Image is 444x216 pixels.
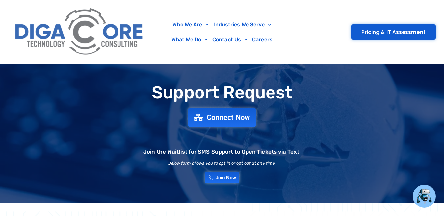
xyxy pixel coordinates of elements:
[151,17,293,47] nav: Menu
[211,17,274,32] a: Industries We Serve
[188,108,256,127] a: Connect Now
[207,114,250,121] span: Connect Now
[143,149,301,155] h2: Join the Waitlist for SMS Support to Open Tickets via Text.
[170,17,211,32] a: Who We Are
[361,30,426,35] span: Pricing & IT Assessment
[351,24,436,40] a: Pricing & IT Assessment
[210,32,250,47] a: Contact Us
[205,172,240,183] a: Join Now
[3,83,441,102] h1: Support Request
[169,32,210,47] a: What We Do
[168,161,276,165] h2: Below form allows you to opt in or opt out at any time.
[250,32,275,47] a: Careers
[12,3,147,61] img: Digacore Logo
[216,175,236,180] span: Join Now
